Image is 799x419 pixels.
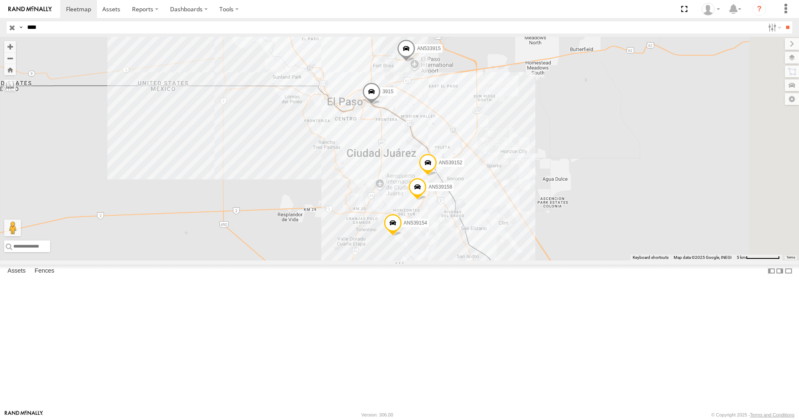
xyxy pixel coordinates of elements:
div: © Copyright 2025 - [711,412,794,417]
button: Zoom Home [4,64,16,75]
span: 5 km [737,255,746,260]
button: Zoom in [4,41,16,52]
label: Map Settings [785,93,799,105]
img: rand-logo.svg [8,6,52,12]
span: 3915 [382,88,394,94]
label: Fences [31,265,59,277]
div: Version: 306.00 [361,412,393,417]
a: Terms [786,256,795,259]
label: Assets [3,265,30,277]
button: Zoom out [4,52,16,64]
label: Search Query [18,21,24,33]
label: Hide Summary Table [784,265,793,277]
i: ? [753,3,766,16]
button: Drag Pegman onto the map to open Street View [4,220,21,236]
label: Measure [4,79,16,91]
div: Jonathan Soto [699,3,723,15]
label: Search Filter Options [765,21,783,33]
span: AN539152 [439,160,463,166]
label: Dock Summary Table to the Left [767,265,776,277]
span: AN539154 [404,220,427,225]
span: AN533915 [417,46,441,51]
span: Map data ©2025 Google, INEGI [674,255,732,260]
a: Terms and Conditions [750,412,794,417]
button: Keyboard shortcuts [633,255,669,261]
button: Map Scale: 5 km per 77 pixels [734,255,782,261]
label: Dock Summary Table to the Right [776,265,784,277]
a: Visit our Website [5,411,43,419]
span: AN539158 [428,184,452,189]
